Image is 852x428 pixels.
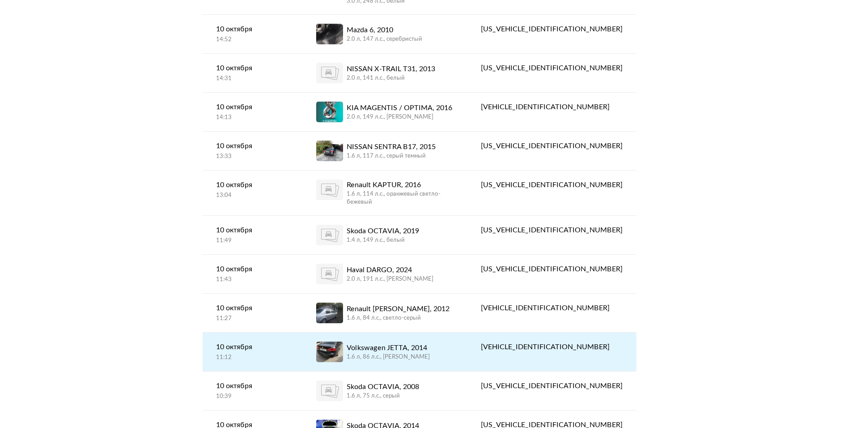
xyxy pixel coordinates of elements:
[203,171,303,209] a: 10 октября13:04
[481,24,623,34] div: [US_VEHICLE_IDENTIFICATION_NUMBER]
[216,342,290,352] div: 10 октября
[467,333,636,361] a: [VEHICLE_IDENTIFICATION_NUMBER]
[481,141,623,151] div: [US_VEHICLE_IDENTIFICATION_NUMBER]
[303,15,467,53] a: Mazda 6, 20102.0 л, 147 л.c., серебристый
[347,304,449,314] div: Renault [PERSON_NAME], 2012
[467,93,636,121] a: [VEHICLE_IDENTIFICATION_NUMBER]
[481,303,623,313] div: [VEHICLE_IDENTIFICATION_NUMBER]
[481,264,623,274] div: [US_VEHICLE_IDENTIFICATION_NUMBER]
[303,255,467,293] a: Haval DARGO, 20242.0 л, 191 л.c., [PERSON_NAME]
[347,74,435,82] div: 2.0 л, 141 л.c., белый
[347,265,433,275] div: Haval DARGO, 2024
[203,132,303,170] a: 10 октября13:33
[216,237,290,245] div: 11:49
[347,353,430,361] div: 1.6 л, 86 л.c., [PERSON_NAME]
[303,294,467,332] a: Renault [PERSON_NAME], 20121.6 л, 84 л.c., светло-серый
[216,24,290,34] div: 10 октября
[303,372,467,410] a: Skoda OCTAVIA, 20081.6 л, 75 л.c., серый
[216,153,290,161] div: 13:33
[347,381,419,392] div: Skoda OCTAVIA, 2008
[347,103,452,113] div: KIA MAGENTIS / OPTIMA, 2016
[347,25,422,35] div: Mazda 6, 2010
[203,93,303,131] a: 10 октября14:13
[216,225,290,235] div: 10 октября
[216,276,290,284] div: 11:43
[467,54,636,82] a: [US_VEHICLE_IDENTIFICATION_NUMBER]
[481,225,623,235] div: [US_VEHICLE_IDENTIFICATION_NUMBER]
[347,152,436,160] div: 1.6 л, 117 л.c., серый темный
[467,255,636,283] a: [US_VEHICLE_IDENTIFICATION_NUMBER]
[303,132,467,170] a: NISSAN SENTRA B17, 20151.6 л, 117 л.c., серый темный
[481,342,623,352] div: [VEHICLE_IDENTIFICATION_NUMBER]
[481,180,623,190] div: [US_VEHICLE_IDENTIFICATION_NUMBER]
[203,333,303,371] a: 10 октября11:12
[347,113,452,121] div: 2.0 л, 149 л.c., [PERSON_NAME]
[216,36,290,44] div: 14:52
[203,15,303,53] a: 10 октября14:52
[216,354,290,362] div: 11:12
[467,294,636,322] a: [VEHICLE_IDENTIFICATION_NUMBER]
[216,264,290,274] div: 10 октября
[347,275,433,283] div: 2.0 л, 191 л.c., [PERSON_NAME]
[347,141,436,152] div: NISSAN SENTRA B17, 2015
[347,35,422,43] div: 2.0 л, 147 л.c., серебристый
[347,314,449,322] div: 1.6 л, 84 л.c., светло-серый
[216,180,290,190] div: 10 октября
[347,190,454,206] div: 1.6 л, 114 л.c., оранжевый светло-бежевый
[203,216,303,254] a: 10 октября11:49
[303,54,467,92] a: NISSAN X-TRAIL T31, 20132.0 л, 141 л.c., белый
[216,63,290,73] div: 10 октября
[216,381,290,391] div: 10 октября
[203,255,303,293] a: 10 октября11:43
[347,180,454,190] div: Renault KAPTUR, 2016
[203,294,303,332] a: 10 октября11:27
[481,381,623,391] div: [US_VEHICLE_IDENTIFICATION_NUMBER]
[467,132,636,160] a: [US_VEHICLE_IDENTIFICATION_NUMBER]
[347,226,419,236] div: Skoda OCTAVIA, 2019
[347,392,419,400] div: 1.6 л, 75 л.c., серый
[303,216,467,254] a: Skoda OCTAVIA, 20191.4 л, 149 л.c., белый
[467,216,636,244] a: [US_VEHICLE_IDENTIFICATION_NUMBER]
[347,64,435,74] div: NISSAN X-TRAIL T31, 2013
[216,75,290,83] div: 14:31
[347,342,430,353] div: Volkswagen JETTA, 2014
[303,333,467,371] a: Volkswagen JETTA, 20141.6 л, 86 л.c., [PERSON_NAME]
[203,372,303,410] a: 10 октября10:39
[481,102,623,112] div: [VEHICLE_IDENTIFICATION_NUMBER]
[303,93,467,131] a: KIA MAGENTIS / OPTIMA, 20162.0 л, 149 л.c., [PERSON_NAME]
[467,171,636,199] a: [US_VEHICLE_IDENTIFICATION_NUMBER]
[216,393,290,401] div: 10:39
[216,114,290,122] div: 14:13
[216,141,290,151] div: 10 октября
[216,102,290,112] div: 10 октября
[216,303,290,313] div: 10 октября
[303,171,467,215] a: Renault KAPTUR, 20161.6 л, 114 л.c., оранжевый светло-бежевый
[481,63,623,73] div: [US_VEHICLE_IDENTIFICATION_NUMBER]
[347,236,419,244] div: 1.4 л, 149 л.c., белый
[203,54,303,92] a: 10 октября14:31
[467,372,636,400] a: [US_VEHICLE_IDENTIFICATION_NUMBER]
[216,192,290,200] div: 13:04
[467,15,636,43] a: [US_VEHICLE_IDENTIFICATION_NUMBER]
[216,315,290,323] div: 11:27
